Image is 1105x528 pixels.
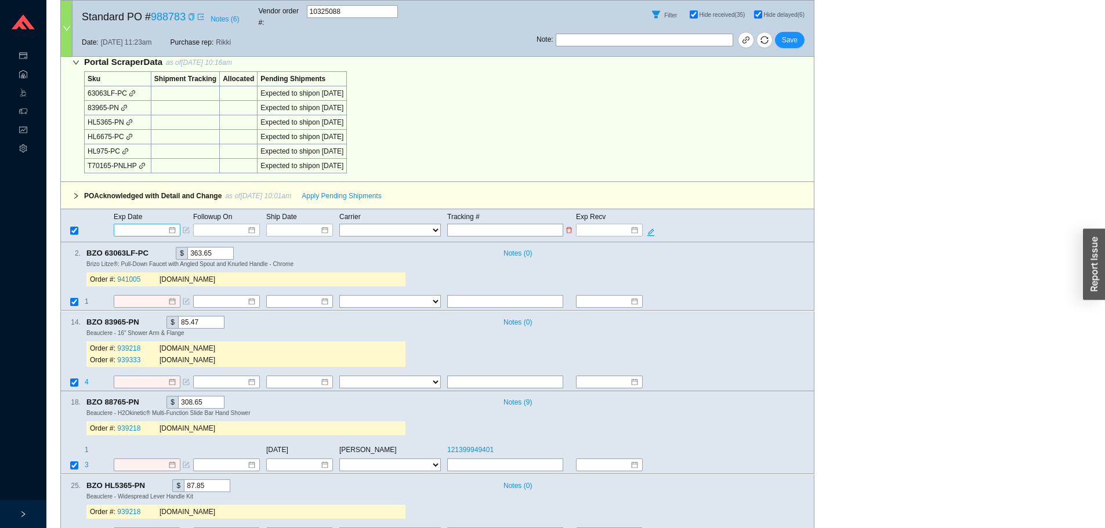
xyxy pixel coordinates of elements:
div: Copy [188,11,195,23]
span: form [183,227,190,234]
span: Notes ( 0 ) [503,247,532,259]
span: BZO 63063LF-PC [86,247,158,260]
span: link [742,37,750,46]
span: link [122,148,129,155]
span: Order #: [90,344,115,352]
div: 2 . [61,247,81,259]
input: Hide delayed(6) [754,10,762,19]
span: setting [19,140,27,159]
span: BZO 83965-PN [86,316,149,329]
button: Filter [647,5,665,24]
a: export [197,11,204,23]
td: Sku [85,72,151,86]
div: Copy [151,247,158,260]
span: Notes ( 9 ) [503,396,532,408]
div: Expected to ship on [DATE] [260,131,343,143]
span: filter [647,10,665,19]
td: Shipment Tracking [151,72,219,86]
span: Portal Scraper Data [84,57,162,67]
span: [DOMAIN_NAME] [160,425,215,433]
td: 83965-PN [85,101,151,115]
span: Ship Date [266,213,297,221]
div: 18 . [61,396,81,408]
span: down [63,24,71,32]
span: BZO HL5365-PN [86,479,155,492]
td: HL975-PC [85,144,151,159]
span: credit-card [19,48,27,66]
span: fund [19,122,27,140]
a: 939333 [117,356,140,364]
span: form [183,298,190,305]
td: HL6675-PC [85,130,151,144]
span: right [73,192,79,199]
span: Brizo Litze®: Pull-Down Faucet with Angled Spout and Knurled Handle - Chrome [86,261,294,267]
a: 939218 [117,344,140,352]
div: Expected to ship on [DATE] [260,102,343,114]
div: Expected to ship on [DATE] [260,145,343,157]
span: Notes ( 0 ) [503,316,532,328]
div: 25 . [61,480,81,491]
span: Followup On [193,213,232,221]
button: Notes (0) [498,247,532,255]
span: as of [DATE] 10:01am [225,192,291,200]
button: Notes (0) [498,316,532,324]
span: Note : [537,34,553,46]
span: Order #: [90,508,115,516]
span: form [183,378,190,385]
span: Carrier [339,213,361,221]
span: Beauclere - 16" Shower Arm & Flange [86,330,184,336]
span: Notes ( 6 ) [211,13,239,25]
span: sync [757,36,772,44]
span: Standard PO # [82,8,186,26]
div: Copy [142,316,149,329]
span: [DOMAIN_NAME] [160,508,215,516]
span: PO Acknowledged with Detail and Change [84,192,222,200]
span: form [183,462,190,469]
span: 4 [85,378,90,386]
a: 121399949401 [447,446,494,454]
td: 63063LF-PC [85,86,151,101]
td: [PERSON_NAME] [339,444,447,458]
span: as of [DATE] 10:16am [166,59,232,67]
span: Order #: [90,356,115,364]
span: Filter [664,12,677,19]
button: Notes (6) [210,13,240,21]
td: HL5365-PN [85,115,151,130]
span: BZO 88765-PN [86,396,149,409]
button: Apply Pending Shipments [295,188,388,204]
span: Vendor order # : [259,5,305,28]
span: link [129,90,136,97]
span: down [73,59,79,66]
span: 1 [85,298,89,306]
button: Notes (0) [498,479,532,487]
span: export [197,13,204,20]
a: 939218 [117,508,140,516]
button: sync [756,32,773,48]
button: edit [643,227,659,234]
div: Expected to ship on [DATE] [260,88,343,99]
span: 1 [85,446,89,454]
span: link [139,162,146,169]
span: Rikki [216,37,231,48]
span: Order #: [90,276,115,284]
span: [DOMAIN_NAME] [160,344,215,352]
span: Notes ( 0 ) [503,480,532,491]
span: Beauclere - H2Okinetic® Multi-Function Slide Bar Hand Shower [86,410,251,416]
a: 988783 [151,11,186,23]
span: right [20,511,27,518]
span: [DATE] 11:23am [101,37,152,48]
span: Order #: [90,425,115,433]
td: Pending Shipments [258,72,347,86]
td: Allocated [220,72,258,86]
div: $ [166,316,178,329]
span: edit [643,228,658,236]
div: $ [172,479,184,492]
span: Beauclere - Widespread Lever Handle Kit [86,493,193,500]
span: [DOMAIN_NAME] [160,356,215,364]
span: Hide received (35) [699,12,745,18]
a: link [738,32,754,48]
span: Date: [82,37,99,48]
span: Hide delayed (6) [763,12,805,18]
button: Notes (9) [498,396,532,404]
div: $ [176,247,187,260]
